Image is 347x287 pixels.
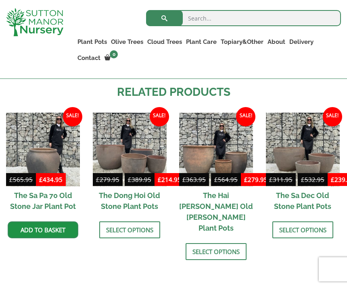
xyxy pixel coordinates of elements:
[109,36,145,47] a: Olive Trees
[75,36,109,47] a: Plant Pots
[93,113,167,186] img: The Dong Hoi Old Stone Plant Pots
[179,175,241,186] del: -
[96,176,100,184] span: £
[150,107,169,126] span: Sale!
[241,175,303,186] ins: -
[6,113,80,186] img: The Sa Pa 70 Old Stone Jar Plant Pot
[39,176,63,184] bdi: 434.95
[39,176,43,184] span: £
[93,186,167,215] h2: The Dong Hoi Old Stone Plant Pots
[179,113,253,186] img: The Hai Phong Old Stone Plant Pots
[272,221,333,238] a: Select options for “The Sa Dec Old Stone Plant Pots”
[146,10,341,26] input: Search...
[182,176,206,184] bdi: 363.95
[331,176,334,184] span: £
[269,176,293,184] bdi: 311.95
[9,176,13,184] span: £
[301,176,305,184] span: £
[184,36,219,47] a: Plant Care
[266,175,328,186] del: -
[214,176,238,184] bdi: 564.95
[6,8,63,36] img: logo
[244,176,268,184] bdi: 279.95
[9,176,33,184] bdi: 565.95
[6,113,80,215] a: Sale! The Sa Pa 70 Old Stone Jar Plant Pot
[93,113,167,215] a: Sale! £279.95-£389.95 £214.95-£299.95 The Dong Hoi Old Stone Plant Pots
[214,176,218,184] span: £
[323,107,342,126] span: Sale!
[266,186,340,215] h2: The Sa Dec Old Stone Plant Pots
[158,176,181,184] bdi: 214.95
[8,221,78,238] a: Add to basket: “The Sa Pa 70 Old Stone Jar Plant Pot”
[287,36,316,47] a: Delivery
[6,84,341,101] h2: Related products
[219,36,265,47] a: Topiary&Other
[110,50,118,58] span: 0
[269,176,273,184] span: £
[179,113,253,237] a: Sale! £363.95-£564.95 £279.95-£534.95 The Hai [PERSON_NAME] Old [PERSON_NAME] Plant Pots
[266,113,340,186] img: The Sa Dec Old Stone Plant Pots
[236,107,255,126] span: Sale!
[99,221,160,238] a: Select options for “The Dong Hoi Old Stone Plant Pots”
[128,176,132,184] span: £
[179,186,253,237] h2: The Hai [PERSON_NAME] Old [PERSON_NAME] Plant Pots
[186,243,247,260] a: Select options for “The Hai Phong Old Stone Plant Pots”
[6,186,80,215] h2: The Sa Pa 70 Old Stone Jar Plant Pot
[301,176,324,184] bdi: 532.95
[182,176,186,184] span: £
[128,176,151,184] bdi: 389.95
[63,107,82,126] span: Sale!
[93,175,155,186] del: -
[155,175,216,186] ins: -
[145,36,184,47] a: Cloud Trees
[102,52,120,64] a: 0
[265,36,287,47] a: About
[75,52,102,64] a: Contact
[158,176,161,184] span: £
[96,176,119,184] bdi: 279.95
[244,176,248,184] span: £
[266,113,340,215] a: Sale! £311.95-£532.95 £239.95-£409.95 The Sa Dec Old Stone Plant Pots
